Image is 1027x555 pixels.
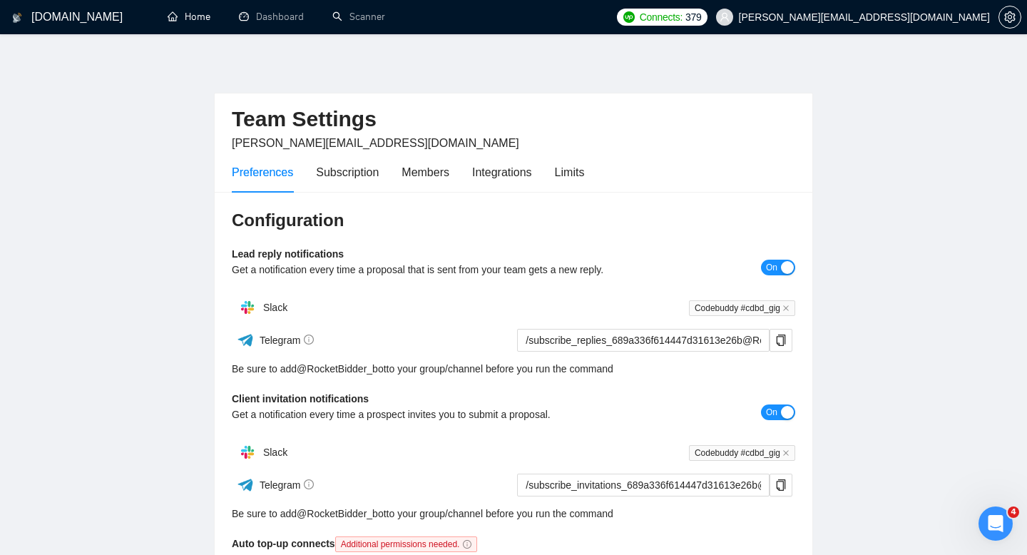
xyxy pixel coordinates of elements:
[463,540,471,549] span: info-circle
[770,479,792,491] span: copy
[232,248,344,260] b: Lead reply notifications
[263,302,287,313] span: Slack
[232,407,655,422] div: Get a notification every time a prospect invites you to submit a proposal.
[1008,506,1019,518] span: 4
[232,137,519,149] span: [PERSON_NAME][EMAIL_ADDRESS][DOMAIN_NAME]
[472,163,532,181] div: Integrations
[233,293,262,322] img: hpQkSZIkSZIkSZIkSZIkSZIkSZIkSZIkSZIkSZIkSZIkSZIkSZIkSZIkSZIkSZIkSZIkSZIkSZIkSZIkSZIkSZIkSZIkSZIkS...
[239,11,304,23] a: dashboardDashboard
[770,474,792,497] button: copy
[332,11,385,23] a: searchScanner
[297,361,387,377] a: @RocketBidder_bot
[260,335,315,346] span: Telegram
[402,163,449,181] div: Members
[555,163,585,181] div: Limits
[260,479,315,491] span: Telegram
[640,9,683,25] span: Connects:
[237,331,255,349] img: ww3wtPAAAAAElFTkSuQmCC
[12,6,22,29] img: logo
[232,209,795,232] h3: Configuration
[232,538,483,549] b: Auto top-up connects
[168,11,210,23] a: homeHome
[720,12,730,22] span: user
[232,163,293,181] div: Preferences
[232,506,795,521] div: Be sure to add to your group/channel before you run the command
[998,11,1021,23] a: setting
[689,445,795,461] span: Codebuddy #cdbd_gig
[689,300,795,316] span: Codebuddy #cdbd_gig
[770,335,792,346] span: copy
[770,329,792,352] button: copy
[232,262,655,277] div: Get a notification every time a proposal that is sent from your team gets a new reply.
[782,449,790,457] span: close
[304,479,314,489] span: info-circle
[304,335,314,345] span: info-circle
[232,105,795,134] h2: Team Settings
[237,476,255,494] img: ww3wtPAAAAAElFTkSuQmCC
[782,305,790,312] span: close
[766,260,777,275] span: On
[233,438,262,467] img: hpQkSZIkSZIkSZIkSZIkSZIkSZIkSZIkSZIkSZIkSZIkSZIkSZIkSZIkSZIkSZIkSZIkSZIkSZIkSZIkSZIkSZIkSZIkSZIkS...
[979,506,1013,541] iframe: Intercom live chat
[297,506,387,521] a: @RocketBidder_bot
[766,404,777,420] span: On
[685,9,701,25] span: 379
[998,6,1021,29] button: setting
[232,361,795,377] div: Be sure to add to your group/channel before you run the command
[335,536,478,552] span: Additional permissions needed.
[263,447,287,458] span: Slack
[999,11,1021,23] span: setting
[623,11,635,23] img: upwork-logo.png
[316,163,379,181] div: Subscription
[232,393,369,404] b: Client invitation notifications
